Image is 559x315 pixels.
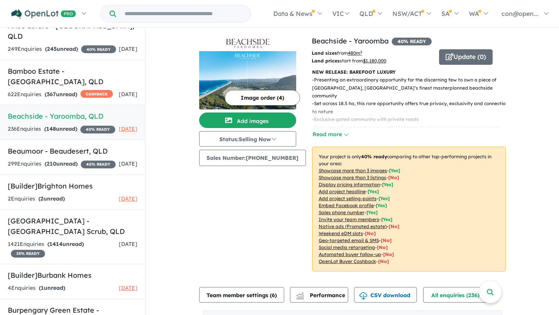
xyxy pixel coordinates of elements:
[312,57,433,65] p: start from
[41,284,44,291] span: 1
[8,284,65,293] div: 4 Enquir ies
[199,131,296,147] button: Status:Selling Now
[439,49,493,65] button: Update (0)
[381,216,392,222] span: [ Yes ]
[272,292,275,299] span: 6
[381,237,392,243] span: [No]
[38,195,65,202] strong: ( unread)
[377,244,388,250] span: [No]
[44,125,77,132] strong: ( unread)
[359,292,367,300] img: download icon
[319,168,387,173] u: Showcase more than 3 images
[8,66,137,87] h5: Bamboo Estate - [GEOGRAPHIC_DATA] , QLD
[81,161,116,168] span: 40 % READY
[199,36,296,109] a: Beachside - Yaroomba LogoBeachside - Yaroomba
[502,10,538,17] span: con@open...
[46,125,56,132] span: 148
[8,159,116,169] div: 299 Enquir ies
[319,182,380,187] u: Display pricing information
[8,146,137,156] h5: Beaumoor - Beaudesert , QLD
[119,45,137,52] span: [DATE]
[202,39,293,48] img: Beachside - Yaroomba Logo
[392,38,432,45] span: 40 % READY
[11,9,76,19] img: Openlot PRO Logo White
[8,194,65,204] div: 2 Enquir ies
[225,90,300,106] button: Image order (4)
[319,209,365,215] u: Sales phone number
[80,126,115,133] span: 40 % READY
[39,284,65,291] strong: ( unread)
[312,58,340,64] b: Land prices
[383,251,394,257] span: [No]
[312,130,349,139] button: Read more
[312,49,433,57] p: from
[8,21,137,42] h5: Arise Estate - [GEOGRAPHIC_DATA] , QLD
[199,51,296,109] img: Beachside - Yaroomba
[80,90,113,98] span: CASHBACK
[319,175,386,180] u: Showcase more than 3 listings
[312,124,512,132] p: - Enjoy immediate beach access with 17 kilometres of surf beaches on your doorstep
[319,237,379,243] u: Geo-targeted email & SMS
[45,91,77,98] strong: ( unread)
[319,251,381,257] u: Automated buyer follow-up
[8,90,113,99] div: 622 Enquir ies
[361,154,387,159] b: 40 % ready
[319,244,375,250] u: Social media retargeting
[8,181,137,191] h5: [Builder] Brighton Homes
[378,196,390,201] span: [ Yes ]
[312,50,337,56] b: Land sizes
[378,258,389,264] span: [No]
[119,160,137,167] span: [DATE]
[11,250,45,258] span: 35 % READY
[365,230,376,236] span: [No]
[81,45,116,53] span: 40 % READY
[8,270,137,280] h5: [Builder] Burbank Homes
[47,91,56,98] span: 367
[312,100,512,116] p: - Set across 18.5 ha, this rare opportunity offers true privacy, exclusivity and connection to na...
[199,112,296,128] button: Add images
[312,147,506,272] p: Your project is only comparing to other top-performing projects in your area: - - - - - - - - - -...
[8,45,116,54] div: 249 Enquir ies
[297,292,345,299] span: Performance
[296,294,304,299] img: bar-chart.svg
[319,202,374,208] u: Embed Facebook profile
[423,287,493,303] button: All enquiries (236)
[376,202,387,208] span: [ Yes ]
[319,223,387,229] u: Native ads (Promoted estate)
[319,258,376,264] u: OpenLot Buyer Cashback
[47,160,56,167] span: 210
[199,287,284,303] button: Team member settings (6)
[389,168,400,173] span: [ Yes ]
[319,189,366,194] u: Add project headline
[8,125,115,134] div: 236 Enquir ies
[363,58,386,64] u: $ 1,180,000
[389,223,399,229] span: [No]
[47,45,57,52] span: 245
[119,91,137,98] span: [DATE]
[368,189,379,194] span: [ Yes ]
[119,125,137,132] span: [DATE]
[45,160,78,167] strong: ( unread)
[312,68,506,76] p: NEW RELEASE: BAREFOOT LUXURY
[296,292,303,296] img: line-chart.svg
[382,182,393,187] span: [ Yes ]
[8,111,137,121] h5: Beachside - Yaroomba , QLD
[319,230,363,236] u: Weekend eDM slots
[119,241,137,247] span: [DATE]
[119,195,137,202] span: [DATE]
[319,216,379,222] u: Invite your team members
[348,50,362,56] u: 480 m
[354,287,417,303] button: CSV download
[118,5,249,22] input: Try estate name, suburb, builder or developer
[8,240,119,258] div: 1421 Enquir ies
[119,284,137,291] span: [DATE]
[8,216,137,237] h5: [GEOGRAPHIC_DATA] - [GEOGRAPHIC_DATA] Scrub , QLD
[49,241,62,247] span: 1414
[360,50,362,54] sup: 2
[199,150,306,166] button: Sales Number:[PHONE_NUMBER]
[319,196,377,201] u: Add project selling-points
[290,287,348,303] button: Performance
[40,195,43,202] span: 2
[312,116,512,123] p: - Exclusive gated community with private roads
[45,45,78,52] strong: ( unread)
